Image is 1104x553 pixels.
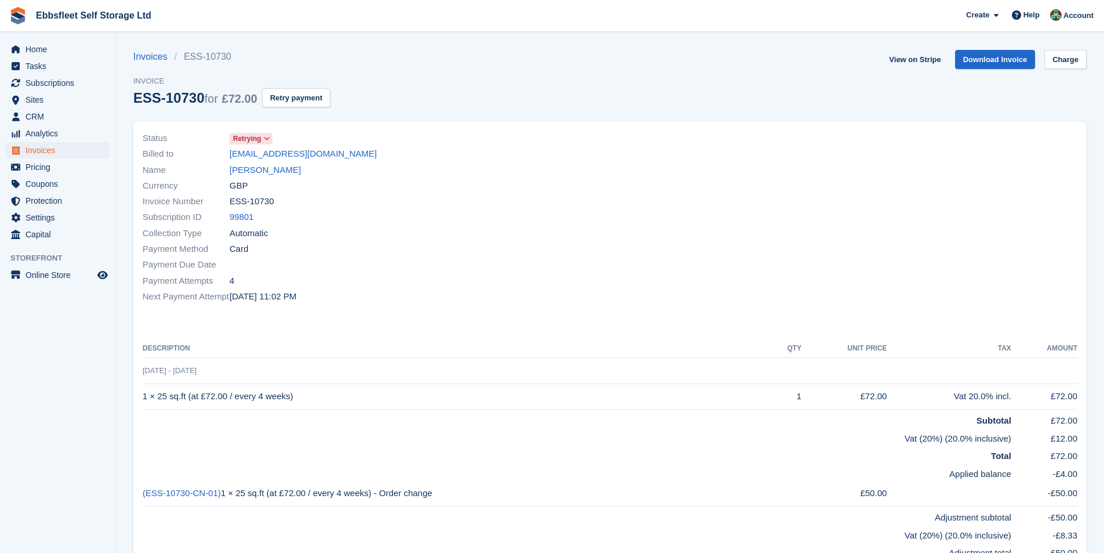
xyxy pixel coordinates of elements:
div: Vat 20.0% incl. [887,390,1011,403]
span: Payment Method [143,243,229,256]
span: Analytics [25,125,95,142]
td: 1 × 25 sq.ft (at £72.00 / every 4 weeks) [143,384,770,410]
td: 1 × 25 sq.ft (at £72.00 / every 4 weeks) - Order change [143,480,770,506]
th: QTY [770,339,801,358]
span: Next Payment Attempt [143,290,229,303]
a: Charge [1044,50,1087,69]
a: [EMAIL_ADDRESS][DOMAIN_NAME] [229,147,377,161]
span: for [205,92,218,105]
td: £72.00 [801,384,887,410]
span: Storefront [10,252,115,264]
a: Preview store [96,268,110,282]
span: [DATE] - [DATE] [143,366,196,375]
span: 4 [229,274,234,288]
a: Retrying [229,132,272,145]
th: Amount [1011,339,1077,358]
div: ESS-10730 [133,90,257,106]
span: CRM [25,109,95,125]
a: menu [6,75,110,91]
span: Invoice [133,75,330,87]
th: Description [143,339,770,358]
span: Create [966,9,989,21]
img: George Spring [1050,9,1062,21]
a: Download Invoice [955,50,1036,69]
td: £72.00 [1011,410,1077,428]
img: stora-icon-8386f47178a22dfd0bd8f6a31ec36ba5ce8667c1dd55bd0f319d3a0aa187defe.svg [9,7,27,24]
a: menu [6,41,110,57]
span: Automatic [229,227,268,240]
a: menu [6,125,110,142]
strong: Subtotal [977,415,1011,425]
span: Protection [25,193,95,209]
span: Settings [25,209,95,226]
a: menu [6,193,110,209]
span: Name [143,164,229,177]
a: menu [6,58,110,74]
span: Status [143,132,229,145]
span: Card [229,243,249,256]
a: [PERSON_NAME] [229,164,301,177]
span: Retrying [233,133,261,144]
td: -£50.00 [1011,480,1077,506]
span: Invoices [25,142,95,158]
span: Help [1023,9,1040,21]
span: Tasks [25,58,95,74]
td: £72.00 [1011,445,1077,463]
td: Vat (20%) (20.0% inclusive) [143,428,1011,446]
td: £12.00 [1011,428,1077,446]
span: Currency [143,179,229,193]
a: menu [6,92,110,108]
a: menu [6,209,110,226]
a: (ESS-10730-CN-01) [143,488,221,498]
td: Vat (20%) (20.0% inclusive) [143,525,1011,543]
td: £72.00 [1011,384,1077,410]
a: Ebbsfleet Self Storage Ltd [31,6,156,25]
td: -£8.33 [1011,525,1077,543]
span: GBP [229,179,248,193]
a: menu [6,226,110,243]
button: Retry payment [262,88,330,107]
a: menu [6,142,110,158]
span: Account [1063,10,1094,21]
span: Subscriptions [25,75,95,91]
span: £72.00 [222,92,257,105]
a: Invoices [133,50,174,64]
span: Home [25,41,95,57]
td: -£50.00 [1011,507,1077,525]
td: Applied balance [143,463,1011,481]
span: Billed to [143,147,229,161]
span: Subscription ID [143,211,229,224]
span: Sites [25,92,95,108]
a: menu [6,176,110,192]
th: Tax [887,339,1011,358]
span: Collection Type [143,227,229,240]
span: Capital [25,226,95,243]
span: Invoice Number [143,195,229,208]
span: Online Store [25,267,95,283]
span: Pricing [25,159,95,175]
span: Coupons [25,176,95,192]
a: menu [6,159,110,175]
td: £50.00 [801,480,887,506]
span: Payment Due Date [143,258,229,272]
a: 99801 [229,211,254,224]
span: ESS-10730 [229,195,274,208]
time: 2025-08-11 22:02:34 UTC [229,290,297,303]
td: 1 [770,384,801,410]
a: View on Stripe [884,50,945,69]
td: -£4.00 [1011,463,1077,481]
a: menu [6,267,110,283]
strong: Total [991,451,1011,461]
nav: breadcrumbs [133,50,330,64]
a: menu [6,109,110,125]
span: Payment Attempts [143,274,229,288]
td: Adjustment subtotal [143,507,1011,525]
th: Unit Price [801,339,887,358]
